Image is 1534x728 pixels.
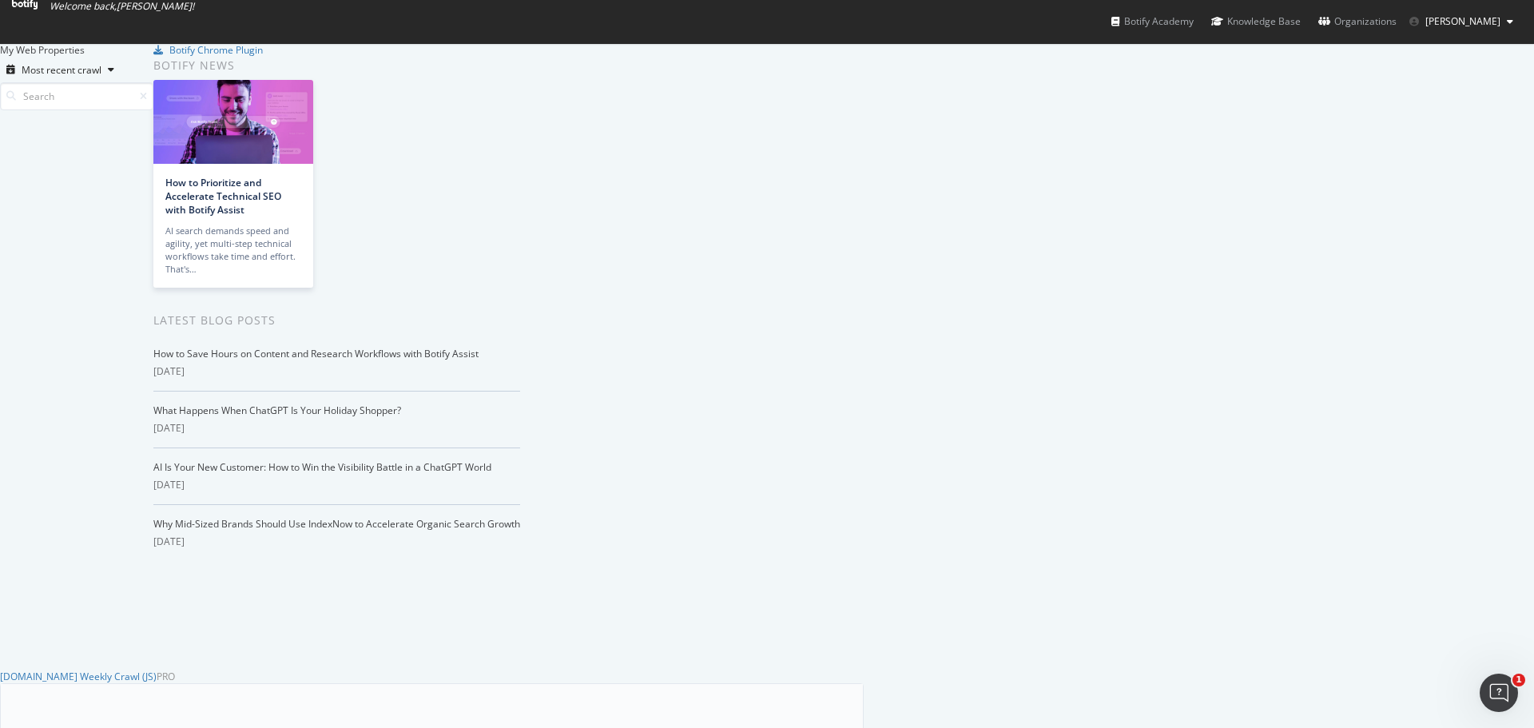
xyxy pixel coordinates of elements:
div: Botify news [153,57,520,74]
div: Botify Academy [1111,14,1194,30]
span: Lindsey Wasson [1425,14,1500,28]
img: How to Prioritize and Accelerate Technical SEO with Botify Assist [153,80,313,164]
div: Knowledge Base [1211,14,1301,30]
div: Organizations [1318,14,1397,30]
a: Botify Chrome Plugin [153,43,263,57]
button: [PERSON_NAME] [1397,9,1526,34]
div: Most recent crawl [22,63,101,77]
span: 1 [1512,674,1525,686]
div: Pro [157,670,175,683]
iframe: Intercom live chat [1480,674,1518,712]
div: Botify Chrome Plugin [169,43,263,57]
